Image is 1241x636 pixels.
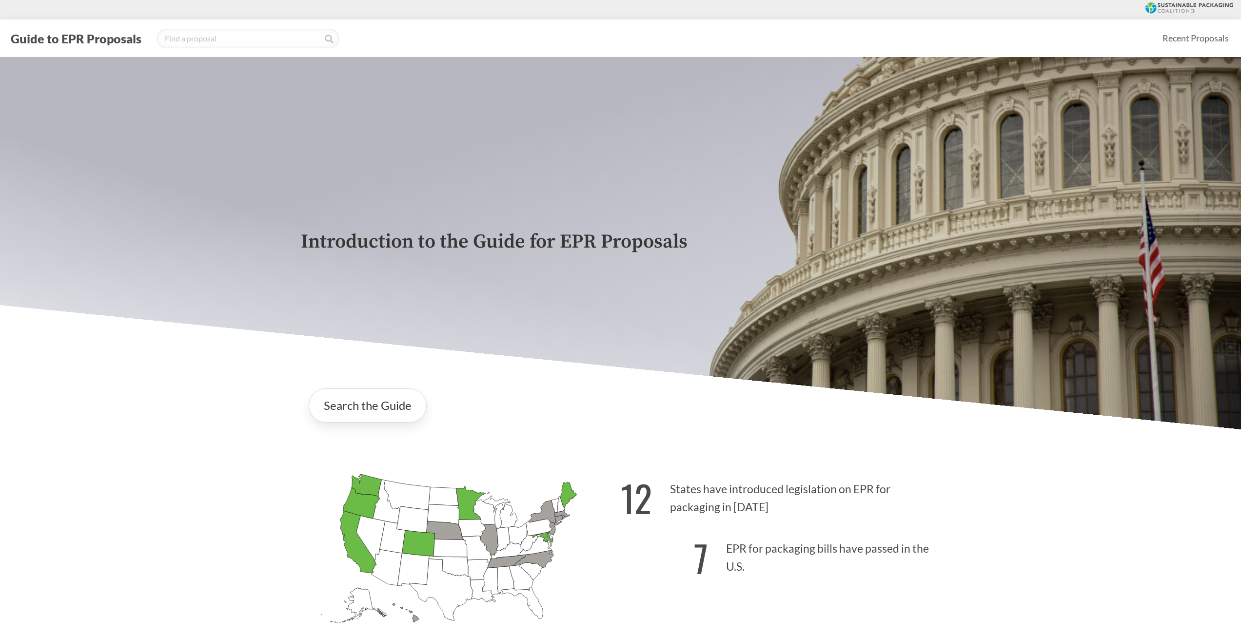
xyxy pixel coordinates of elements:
a: Recent Proposals [1158,27,1233,49]
strong: 7 [694,531,708,585]
a: Search the Guide [309,388,427,423]
input: Find a proposal [157,29,339,48]
p: States have introduced legislation on EPR for packaging in [DATE] [621,465,941,525]
p: Introduction to the Guide for EPR Proposals [301,231,941,253]
button: Guide to EPR Proposals [8,31,144,46]
strong: 12 [621,471,652,525]
p: EPR for packaging bills have passed in the U.S. [621,525,941,585]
